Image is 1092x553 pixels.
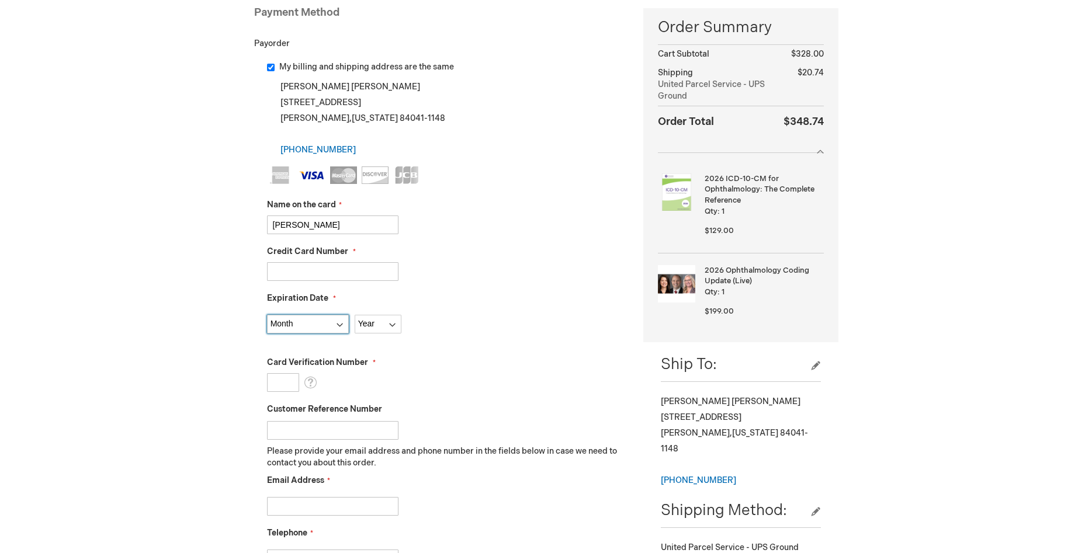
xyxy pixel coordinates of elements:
[279,62,454,72] span: My billing and shipping address are the same
[267,79,626,158] div: [PERSON_NAME] [PERSON_NAME] [STREET_ADDRESS] [PERSON_NAME] , 84041-1148
[299,166,325,184] img: Visa
[798,68,824,78] span: $20.74
[267,446,626,469] p: Please provide your email address and phone number in the fields below in case we need to contact...
[732,428,778,438] span: [US_STATE]
[705,226,734,235] span: $129.00
[658,17,823,44] span: Order Summary
[267,475,324,485] span: Email Address
[330,166,357,184] img: MasterCard
[661,475,736,485] a: [PHONE_NUMBER]
[658,113,714,130] strong: Order Total
[352,113,398,123] span: [US_STATE]
[658,79,782,102] span: United Parcel Service - UPS Ground
[661,542,799,552] span: United Parcel Service - UPS Ground
[658,265,695,302] img: 2026 Ophthalmology Coding Update (Live)
[658,68,693,78] span: Shipping
[705,173,820,206] strong: 2026 ICD-10-CM for Ophthalmology: The Complete Reference
[722,207,724,216] span: 1
[705,307,734,316] span: $199.00
[658,45,782,64] th: Cart Subtotal
[705,265,820,287] strong: 2026 Ophthalmology Coding Update (Live)
[393,166,420,184] img: JCB
[254,5,626,26] div: Payment Method
[254,39,290,48] span: Payorder
[280,145,356,155] a: [PHONE_NUMBER]
[267,293,328,303] span: Expiration Date
[658,173,695,211] img: 2026 ICD-10-CM for Ophthalmology: The Complete Reference
[267,262,398,281] input: Credit Card Number
[661,394,820,488] div: [PERSON_NAME] [PERSON_NAME] [STREET_ADDRESS] [PERSON_NAME] , 84041-1148
[705,207,717,216] span: Qty
[267,404,382,414] span: Customer Reference Number
[661,356,717,374] span: Ship To:
[267,246,348,256] span: Credit Card Number
[267,373,299,392] input: Card Verification Number
[362,166,389,184] img: Discover
[705,287,717,297] span: Qty
[722,287,724,297] span: 1
[784,116,824,128] span: $348.74
[661,502,787,520] span: Shipping Method:
[267,200,336,210] span: Name on the card
[791,49,824,59] span: $328.00
[267,166,294,184] img: American Express
[267,357,368,367] span: Card Verification Number
[267,528,307,538] span: Telephone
